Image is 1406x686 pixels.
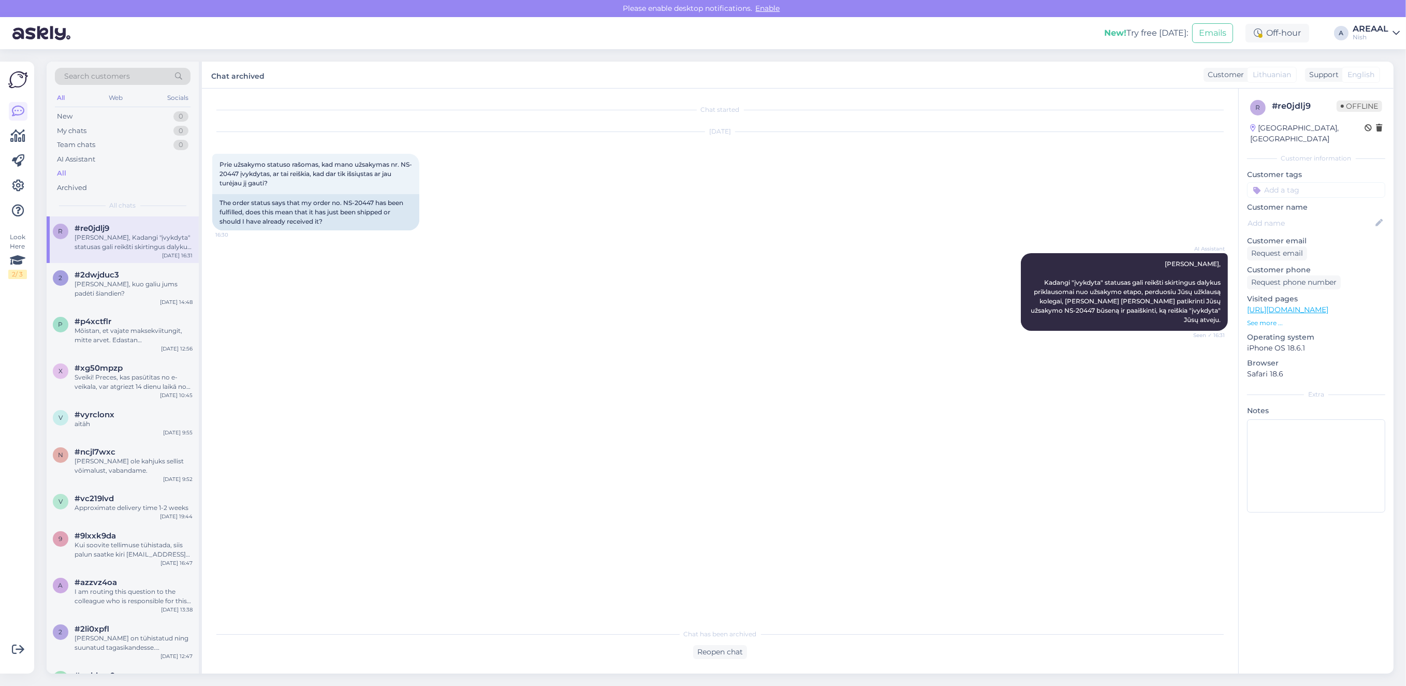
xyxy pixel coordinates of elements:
[1186,331,1225,339] span: Seen ✓ 16:31
[1247,246,1307,260] div: Request email
[212,194,419,230] div: The order status says that my order no. NS-20447 has been fulfilled, does this mean that it has j...
[162,252,193,259] div: [DATE] 16:31
[75,326,193,345] div: Mõistan, et vajate maksekviitungit, mitte arvet. Edastan [PERSON_NAME] päringu kolleegile, kes sa...
[1031,260,1222,324] span: [PERSON_NAME], Kadangi "įvykdyta" statusas gali reikšti skirtingus dalykus priklausomai nuo užsak...
[1305,69,1339,80] div: Support
[1104,28,1126,38] b: New!
[75,624,109,634] span: #2li0xpfl
[75,363,123,373] span: #xg50mpzp
[75,541,193,559] div: Kui soovite tellimuse tühistada, siis palun saatke kiri [EMAIL_ADDRESS][DOMAIN_NAME]
[58,367,63,375] span: x
[75,224,109,233] span: #re0jdlj9
[57,140,95,150] div: Team chats
[75,233,193,252] div: [PERSON_NAME], Kadangi "įvykdyta" statusas gali reikšti skirtingus dalykus priklausomai nuo užsak...
[160,652,193,660] div: [DATE] 12:47
[8,232,27,279] div: Look Here
[1247,332,1385,343] p: Operating system
[58,498,63,505] span: v
[161,345,193,353] div: [DATE] 12:56
[753,4,783,13] span: Enable
[161,606,193,614] div: [DATE] 13:38
[1247,318,1385,328] p: See more ...
[75,578,117,587] span: #azzvz4oa
[1353,33,1388,41] div: Nish
[1247,265,1385,275] p: Customer phone
[59,535,63,543] span: 9
[212,127,1228,136] div: [DATE]
[75,419,193,429] div: aitäh
[75,457,193,475] div: [PERSON_NAME] ole kahjuks sellist võimalust, vabandame.
[1247,236,1385,246] p: Customer email
[163,429,193,436] div: [DATE] 9:55
[75,494,114,503] span: #vc219lvd
[1247,358,1385,369] p: Browser
[1247,275,1341,289] div: Request phone number
[57,168,66,179] div: All
[163,475,193,483] div: [DATE] 9:52
[58,414,63,421] span: v
[1272,100,1337,112] div: # re0jdlj9
[1334,26,1349,40] div: A
[165,91,191,105] div: Socials
[55,91,67,105] div: All
[64,71,130,82] span: Search customers
[1348,69,1374,80] span: English
[59,628,63,636] span: 2
[57,111,72,122] div: New
[1104,27,1188,39] div: Try free [DATE]:
[684,630,757,639] span: Chat has been archived
[8,270,27,279] div: 2 / 3
[58,227,63,235] span: r
[75,587,193,606] div: I am routing this question to the colleague who is responsible for this topic. The reply might ta...
[1247,305,1328,314] a: [URL][DOMAIN_NAME]
[75,373,193,391] div: Sveiki! Preces, kas pasūtītas no e-veikala, var atgriezt 14 dienu laikā no preces saņemšanas dien...
[1353,25,1400,41] a: AREAALNish
[160,391,193,399] div: [DATE] 10:45
[1247,182,1385,198] input: Add a tag
[58,451,63,459] span: n
[1250,123,1365,144] div: [GEOGRAPHIC_DATA], [GEOGRAPHIC_DATA]
[75,280,193,298] div: [PERSON_NAME], kuo galiu jums padėti šiandien?
[1247,294,1385,304] p: Visited pages
[1186,245,1225,253] span: AI Assistant
[1247,343,1385,354] p: iPhone OS 18.6.1
[1248,217,1373,229] input: Add name
[110,201,136,210] span: All chats
[75,270,119,280] span: #2dwjduc3
[8,70,28,90] img: Askly Logo
[693,645,747,659] div: Reopen chat
[215,231,254,239] span: 16:30
[75,531,116,541] span: #9lxxk9da
[173,140,188,150] div: 0
[57,154,95,165] div: AI Assistant
[160,559,193,567] div: [DATE] 16:47
[1247,369,1385,380] p: Safari 18.6
[75,410,114,419] span: #vyrclonx
[1247,154,1385,163] div: Customer information
[1192,23,1233,43] button: Emails
[173,111,188,122] div: 0
[58,320,63,328] span: p
[1253,69,1291,80] span: Lithuanian
[107,91,125,105] div: Web
[75,634,193,652] div: [PERSON_NAME] on tühistatud ning suunatud tagasikandesse. Tagasikanded laekuvad 5-10 tööpäeva joo...
[1337,100,1382,112] span: Offline
[1353,25,1388,33] div: AREAAL
[1247,169,1385,180] p: Customer tags
[160,513,193,520] div: [DATE] 19:44
[75,503,193,513] div: Approximate delivery time 1-2 weeks
[57,183,87,193] div: Archived
[219,160,412,187] span: Prie užsakymo statuso rašomas, kad mano užsakymas nr. NS-20447 įvykdytas, ar tai reiškia, kad dar...
[57,126,86,136] div: My chats
[173,126,188,136] div: 0
[58,581,63,589] span: a
[75,671,118,680] span: #pqhhvx9r
[211,68,265,82] label: Chat archived
[1204,69,1244,80] div: Customer
[1246,24,1309,42] div: Off-hour
[1247,405,1385,416] p: Notes
[75,447,115,457] span: #ncjl7wxc
[212,105,1228,114] div: Chat started
[1256,104,1261,111] span: r
[59,274,63,282] span: 2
